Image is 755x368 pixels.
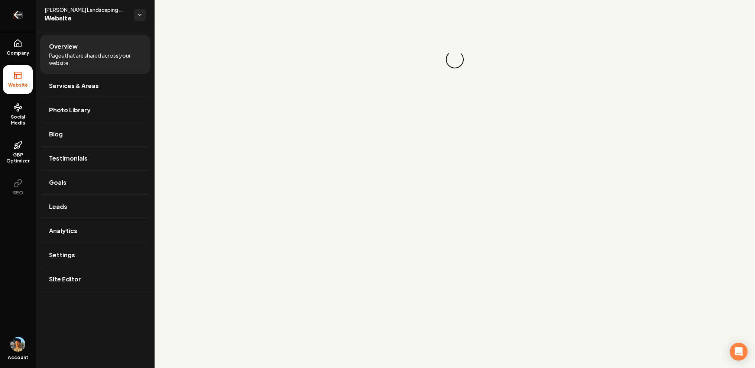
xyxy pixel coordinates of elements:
span: Pages that are shared across your website. [49,52,141,67]
a: Leads [40,195,150,219]
span: SEO [10,190,26,196]
span: GBP Optimizer [3,152,33,164]
a: Site Editor [40,267,150,291]
span: Services & Areas [49,81,99,90]
a: Settings [40,243,150,267]
span: Overview [49,42,78,51]
span: Photo Library [49,106,91,114]
button: Open user button [10,337,25,352]
a: Photo Library [40,98,150,122]
div: Open Intercom Messenger [730,343,748,361]
img: Aditya Nair [10,337,25,352]
span: Blog [49,130,63,139]
span: Website [45,13,128,24]
span: Company [4,50,32,56]
span: Testimonials [49,154,88,163]
span: Website [5,82,31,88]
a: Analytics [40,219,150,243]
a: Social Media [3,97,33,132]
a: Testimonials [40,146,150,170]
a: GBP Optimizer [3,135,33,170]
button: SEO [3,173,33,202]
a: Blog [40,122,150,146]
div: Loading [446,51,464,68]
span: Leads [49,202,67,211]
a: Company [3,33,33,62]
span: Site Editor [49,275,81,284]
a: Goals [40,171,150,194]
span: Settings [49,251,75,259]
span: Social Media [3,114,33,126]
span: Goals [49,178,67,187]
a: Services & Areas [40,74,150,98]
span: Account [8,355,28,361]
span: [PERSON_NAME] Landscaping and Design [45,6,128,13]
span: Analytics [49,226,77,235]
